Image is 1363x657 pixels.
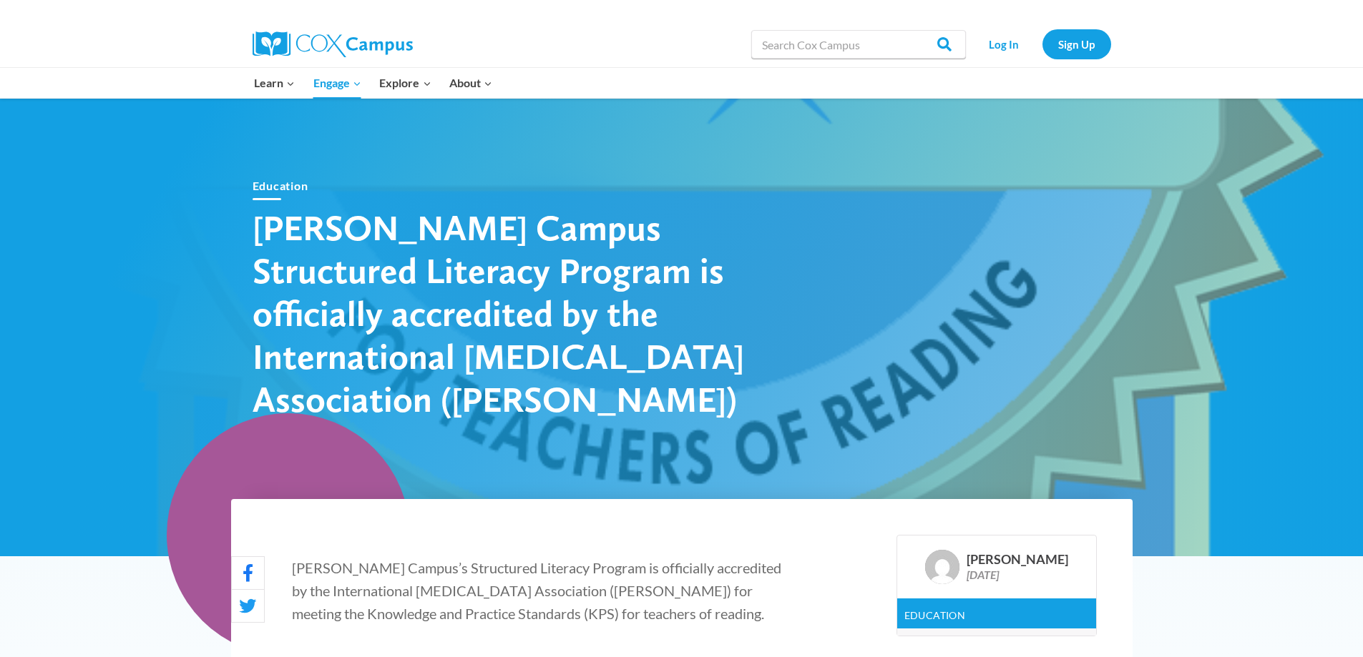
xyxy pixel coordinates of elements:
span: Engage [313,74,361,92]
img: Cox Campus [253,31,413,57]
a: Log In [973,29,1035,59]
a: Education [904,609,966,621]
span: [PERSON_NAME] Campus’s Structured Literacy Program is officially accredited by the International ... [292,559,781,622]
span: Learn [254,74,295,92]
a: Education [253,179,308,192]
span: Explore [379,74,431,92]
a: Sign Up [1042,29,1111,59]
nav: Primary Navigation [245,68,502,98]
div: [DATE] [967,568,1068,581]
nav: Secondary Navigation [973,29,1111,59]
div: [PERSON_NAME] [967,552,1068,568]
input: Search Cox Campus [751,30,966,59]
h1: [PERSON_NAME] Campus Structured Literacy Program is officially accredited by the International [M... [253,206,753,420]
span: About [449,74,492,92]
